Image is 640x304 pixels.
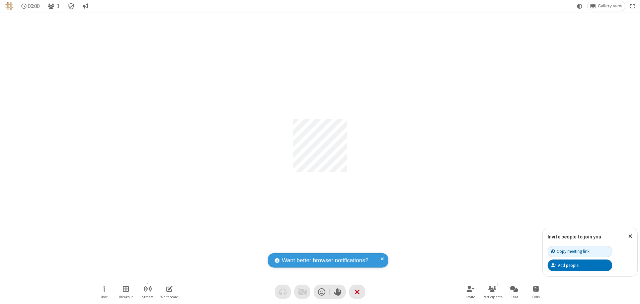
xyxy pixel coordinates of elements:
[330,285,346,299] button: Raise hand
[504,282,524,301] button: Open chat
[587,1,625,11] button: Change layout
[94,282,114,301] button: Open menu
[45,1,62,11] button: Open participant list
[548,260,612,271] button: Add people
[142,295,153,299] span: Stream
[483,295,502,299] span: Participants
[282,256,368,265] span: Want better browser notifications?
[275,285,291,299] button: Audio problem - check your Internet connection or call by phone
[65,1,78,11] div: Meeting details Encryption enabled
[526,282,546,301] button: Open poll
[532,295,540,299] span: Polls
[551,248,589,255] div: Copy meeting link
[548,233,601,240] label: Invite people to join you
[548,246,612,257] button: Copy meeting link
[116,282,136,301] button: Manage Breakout Rooms
[138,282,158,301] button: Start streaming
[482,282,502,301] button: Open participant list
[628,1,638,11] button: Fullscreen
[294,285,310,299] button: Video
[598,3,622,9] span: Gallery view
[466,295,475,299] span: Invite
[28,3,39,9] span: 00:00
[100,295,108,299] span: More
[80,1,91,11] button: Conversation
[19,1,43,11] div: Timer
[160,295,178,299] span: Whiteboard
[57,3,60,9] span: 1
[349,285,365,299] button: End or leave meeting
[5,2,13,10] img: QA Selenium DO NOT DELETE OR CHANGE
[119,295,133,299] span: Breakout
[623,228,637,244] button: Close popover
[461,282,481,301] button: Invite participants (Alt+I)
[574,1,585,11] button: Using system theme
[159,282,179,301] button: Open shared whiteboard
[495,282,501,288] div: 1
[510,295,518,299] span: Chat
[314,285,330,299] button: Send a reaction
